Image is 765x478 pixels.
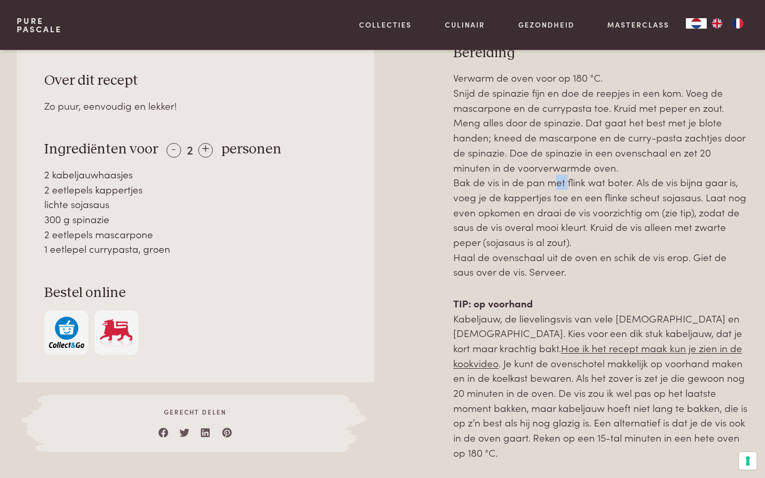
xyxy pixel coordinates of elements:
div: lichte sojasaus [44,197,347,212]
div: Language [686,18,707,29]
ul: Language list [707,18,748,29]
a: NL [686,18,707,29]
strong: TIP: op voorhand [453,296,533,310]
a: Masterclass [607,19,669,30]
div: Zo puur, eenvoudig en lekker! [44,98,347,113]
div: 2 eetlepels mascarpone [44,227,347,242]
span: Ingrediënten voor [44,142,158,157]
a: Hoe ik het recept maak kun je zien in de kookvideo [453,341,742,370]
span: Gerecht delen [49,407,342,417]
span: personen [221,142,282,157]
a: EN [707,18,728,29]
a: FR [728,18,748,29]
img: c308188babc36a3a401bcb5cb7e020f4d5ab42f7cacd8327e500463a43eeb86c.svg [49,317,84,348]
a: Gezondheid [518,19,575,30]
h3: Bestel online [44,284,347,302]
button: Uw voorkeuren voor toestemming voor trackingtechnologieën [739,452,757,470]
img: Delhaize [98,317,134,348]
span: 2 [187,140,193,158]
h3: Over dit recept [44,72,347,90]
div: 2 kabeljauwhaasjes [44,167,347,182]
a: Collecties [359,19,412,30]
div: 2 eetlepels kappertjes [44,182,347,197]
div: + [198,143,213,158]
a: PurePascale [17,17,62,33]
a: Culinair [445,19,485,30]
p: Kabeljauw, de lievelingsvis van vele [DEMOGRAPHIC_DATA] en [DEMOGRAPHIC_DATA]. Kies voor een dik ... [453,296,748,460]
div: - [167,143,181,158]
p: Verwarm de oven voor op 180 °C. Snijd de spinazie fijn en doe de reepjes in een kom. Voeg de masc... [453,70,748,279]
aside: Language selected: Nederlands [686,18,748,29]
div: 300 g spinazie [44,212,347,227]
h3: Bereiding [453,44,748,62]
div: 1 eetlepel currypasta, groen [44,241,347,256]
